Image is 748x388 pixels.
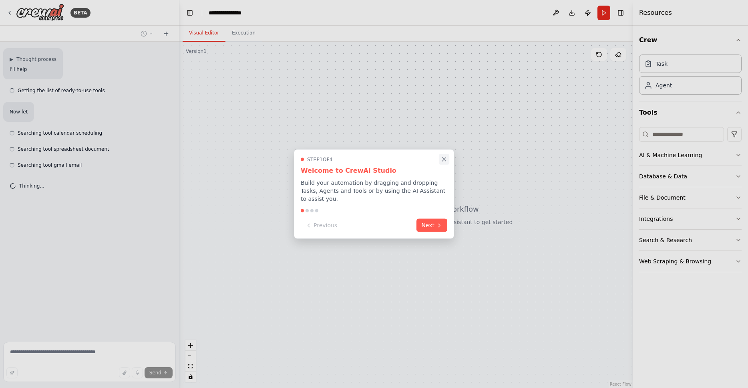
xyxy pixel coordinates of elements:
[307,156,333,163] span: Step 1 of 4
[301,166,447,176] h3: Welcome to CrewAI Studio
[301,179,447,203] p: Build your automation by dragging and dropping Tasks, Agents and Tools or by using the AI Assista...
[416,219,447,232] button: Next
[439,154,449,164] button: Close walkthrough
[301,219,342,232] button: Previous
[184,7,195,18] button: Hide left sidebar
